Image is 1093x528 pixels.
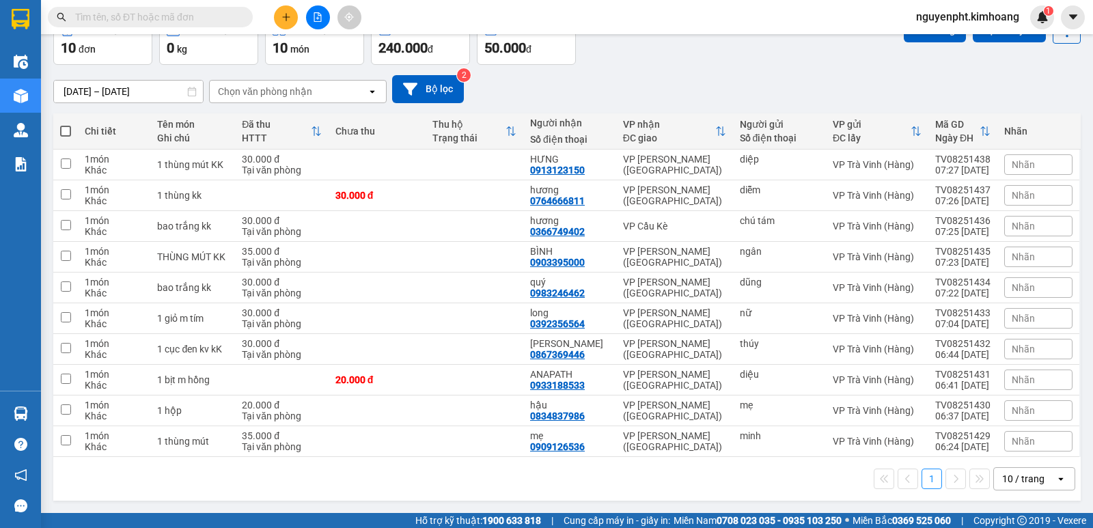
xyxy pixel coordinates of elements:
div: bao trắng kk [157,282,228,293]
div: VP Trà Vinh (Hàng) [833,190,922,201]
div: VP [PERSON_NAME] ([GEOGRAPHIC_DATA]) [623,430,726,452]
div: TV08251438 [935,154,991,165]
div: VP gửi [833,119,911,130]
div: 1 cục đen kv kK [157,344,228,355]
span: 0 [167,40,174,56]
div: 07:27 [DATE] [935,165,991,176]
div: 1 món [85,307,143,318]
span: nguyenpht.kimhoang [905,8,1030,25]
th: Toggle SortBy [616,113,733,150]
div: Người gửi [740,119,819,130]
div: Khác [85,226,143,237]
div: 1 món [85,154,143,165]
div: diệu [740,369,819,380]
div: Tại văn phòng [242,318,321,329]
div: Khác [85,411,143,421]
div: Nhãn [1004,126,1073,137]
button: Đơn hàng10đơn [53,16,152,65]
div: 06:24 [DATE] [935,441,991,452]
div: 06:37 [DATE] [935,411,991,421]
div: 07:23 [DATE] [935,257,991,268]
img: warehouse-icon [14,55,28,69]
span: Cung cấp máy in - giấy in: [564,513,670,528]
div: quý [530,277,609,288]
div: 20.000 đ [242,400,321,411]
div: Chọn văn phòng nhận [218,85,312,98]
div: 30.000 đ [242,154,321,165]
th: Toggle SortBy [928,113,997,150]
div: 1 thùng mút KK [157,159,228,170]
div: 1 món [85,369,143,380]
div: Khác [85,318,143,329]
span: 1 [1046,6,1051,16]
div: Khác [85,288,143,298]
div: 0933188533 [530,380,585,391]
div: 35.000 đ [242,246,321,257]
div: 1 món [85,338,143,349]
div: HƯNG [530,154,609,165]
button: file-add [306,5,330,29]
button: caret-down [1061,5,1085,29]
div: 1 món [85,215,143,226]
img: icon-new-feature [1036,11,1049,23]
div: Tại văn phòng [242,165,321,176]
th: Toggle SortBy [426,113,523,150]
div: 1 món [85,277,143,288]
button: 1 [922,469,942,489]
div: chú tám [740,215,819,226]
div: Số điện thoại [740,133,819,143]
span: món [290,44,309,55]
div: hương [530,184,609,195]
div: VP [PERSON_NAME] ([GEOGRAPHIC_DATA]) [623,338,726,360]
div: VP Trà Vinh (Hàng) [833,251,922,262]
sup: 1 [1044,6,1053,16]
div: BÌNH [530,246,609,257]
span: đ [526,44,531,55]
div: ĐC lấy [833,133,911,143]
div: VP [PERSON_NAME] ([GEOGRAPHIC_DATA]) [623,369,726,391]
img: warehouse-icon [14,123,28,137]
strong: 0369 525 060 [892,515,951,526]
div: THÙNG MÚT KK [157,251,228,262]
div: nữ [740,307,819,318]
span: Nhãn [1012,405,1035,416]
div: long [530,307,609,318]
button: aim [337,5,361,29]
div: mẹ [530,430,609,441]
div: TV08251434 [935,277,991,288]
input: Tìm tên, số ĐT hoặc mã đơn [75,10,236,25]
strong: 1900 633 818 [482,515,541,526]
div: 1 thùng mút [157,436,228,447]
div: 30.000 đ [335,190,419,201]
div: 0909126536 [530,441,585,452]
div: 0392356564 [530,318,585,329]
span: Miền Nam [674,513,842,528]
div: Tại văn phòng [242,226,321,237]
div: Tại văn phòng [242,257,321,268]
div: VP [PERSON_NAME] ([GEOGRAPHIC_DATA]) [623,154,726,176]
div: mẹ [740,400,819,411]
span: | [551,513,553,528]
div: 06:41 [DATE] [935,380,991,391]
img: solution-icon [14,157,28,171]
div: TV08251432 [935,338,991,349]
div: VP [PERSON_NAME] ([GEOGRAPHIC_DATA]) [623,246,726,268]
span: Nhãn [1012,436,1035,447]
div: Đã thu [242,119,310,130]
span: Miền Bắc [853,513,951,528]
div: Khác [85,349,143,360]
div: 30.000 đ [242,215,321,226]
span: Nhãn [1012,190,1035,201]
div: thúy [740,338,819,349]
div: 07:26 [DATE] [935,195,991,206]
div: 1 món [85,246,143,257]
span: message [14,499,27,512]
div: hậu [530,400,609,411]
div: 0366749402 [530,226,585,237]
span: kg [177,44,187,55]
div: 1 thùng kk [157,190,228,201]
span: đ [428,44,433,55]
input: Select a date range. [54,81,203,102]
div: 0983246462 [530,288,585,298]
div: ngân [740,246,819,257]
